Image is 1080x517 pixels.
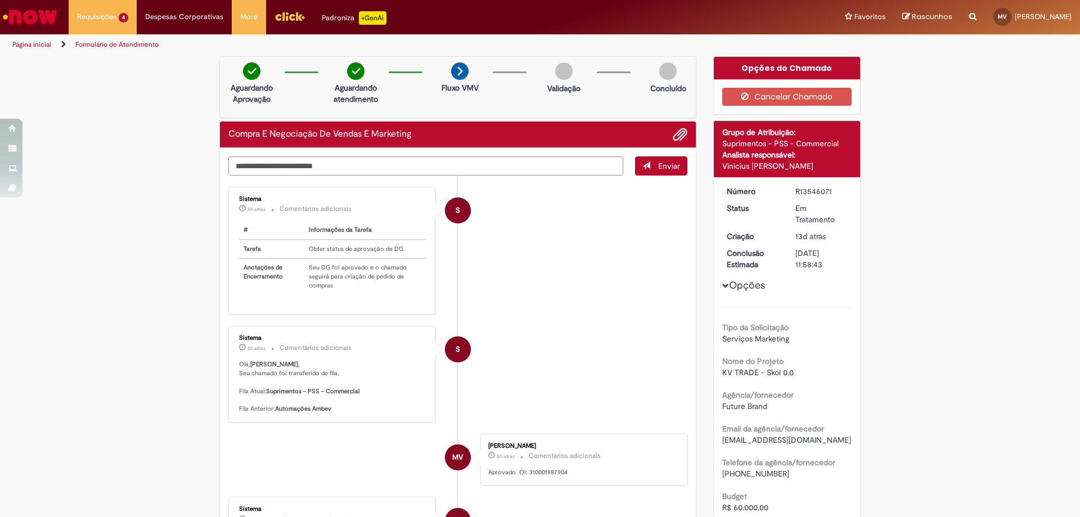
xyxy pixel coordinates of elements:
[228,156,623,176] textarea: Digite sua mensagem aqui...
[547,83,580,94] p: Validação
[722,435,851,445] span: [EMAIL_ADDRESS][DOMAIN_NAME]
[250,360,298,368] b: [PERSON_NAME]
[239,221,304,240] th: #
[912,11,952,22] span: Rascunhos
[722,367,794,377] span: KV TRADE - Skol 0,0
[224,82,279,105] p: Aguardando Aprovação
[347,62,364,80] img: check-circle-green.png
[445,444,471,470] div: Marcos Aurelio Oliveira Venancio
[714,57,861,79] div: Opções do Chamado
[239,506,426,512] div: Sistema
[247,345,265,352] time: 30/09/2025 09:05:48
[650,83,686,94] p: Concluído
[328,82,383,105] p: Aguardando atendimento
[239,258,304,294] th: Anotações de Encerramento
[145,11,223,23] span: Despesas Corporativas
[1015,12,1072,21] span: [PERSON_NAME]
[243,62,260,80] img: check-circle-green.png
[247,345,265,352] span: 5h atrás
[247,206,265,213] span: 5h atrás
[8,34,712,55] ul: Trilhas de página
[795,231,848,242] div: 18/09/2025 09:43:55
[266,387,359,395] b: Suprimentos - PSS - Commercial
[304,258,426,294] td: Seu DG foi aprovado e o chamado seguirá para criação de pedido de compras
[247,206,265,213] time: 30/09/2025 09:05:49
[529,451,601,461] small: Comentários adicionais
[722,491,747,501] b: Budget
[239,360,426,413] p: Olá, , Seu chamado foi transferido de fila. Fila Atual: Fila Anterior:
[75,40,159,49] a: Formulário de Atendimento
[718,248,787,270] dt: Conclusão Estimada
[12,40,51,49] a: Página inicial
[304,240,426,259] td: Obter status de aprovação de DG
[488,468,676,477] p: Aprovado OI: 310001987904
[280,343,352,353] small: Comentários adicionais
[795,203,848,225] div: Em Tratamento
[658,161,680,171] span: Enviar
[445,197,471,223] div: System
[452,444,463,471] span: MV
[673,127,687,142] button: Adicionar anexos
[239,335,426,341] div: Sistema
[718,231,787,242] dt: Criação
[795,186,848,197] div: R13546071
[456,197,460,224] span: S
[795,231,826,241] time: 18/09/2025 09:43:55
[718,186,787,197] dt: Número
[322,11,386,25] div: Padroniza
[240,11,258,23] span: More
[795,248,848,270] div: [DATE] 11:58:43
[722,160,852,172] div: Vinicius [PERSON_NAME]
[998,13,1007,20] span: MV
[445,336,471,362] div: System
[722,502,768,512] span: R$ 60.000,00
[722,322,789,332] b: Tipo da Solicitação
[722,424,824,434] b: Email da agência/fornecedor
[275,404,331,413] b: Automações Ambev
[239,196,426,203] div: Sistema
[280,204,352,214] small: Comentários adicionais
[451,62,469,80] img: arrow-next.png
[659,62,677,80] img: img-circle-grey.png
[497,453,515,460] time: 30/09/2025 08:14:19
[304,221,426,240] th: Informações da Tarefa
[722,334,789,344] span: Serviços Marketing
[718,203,787,214] dt: Status
[497,453,515,460] span: 5h atrás
[722,356,784,366] b: Nome do Projeto
[228,129,412,140] h2: Compra E Negociação De Vendas E Marketing Histórico de tíquete
[274,8,305,25] img: click_logo_yellow_360x200.png
[239,240,304,259] th: Tarefa
[722,88,852,106] button: Cancelar Chamado
[722,457,835,467] b: Telefone da agência/fornecedor
[902,12,952,23] a: Rascunhos
[555,62,573,80] img: img-circle-grey.png
[722,138,852,149] div: Suprimentos - PSS - Commercial
[456,336,460,363] span: S
[722,390,794,400] b: Agência/fornecedor
[722,149,852,160] div: Analista responsável:
[1,6,59,28] img: ServiceNow
[635,156,687,176] button: Enviar
[854,11,885,23] span: Favoritos
[722,469,789,479] span: [PHONE_NUMBER]
[488,443,676,449] div: [PERSON_NAME]
[119,13,128,23] span: 4
[77,11,116,23] span: Requisições
[795,231,826,241] span: 13d atrás
[442,82,479,93] p: Fluxo VMV
[359,11,386,25] p: +GenAi
[722,127,852,138] div: Grupo de Atribuição:
[722,401,767,411] span: Future Brand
